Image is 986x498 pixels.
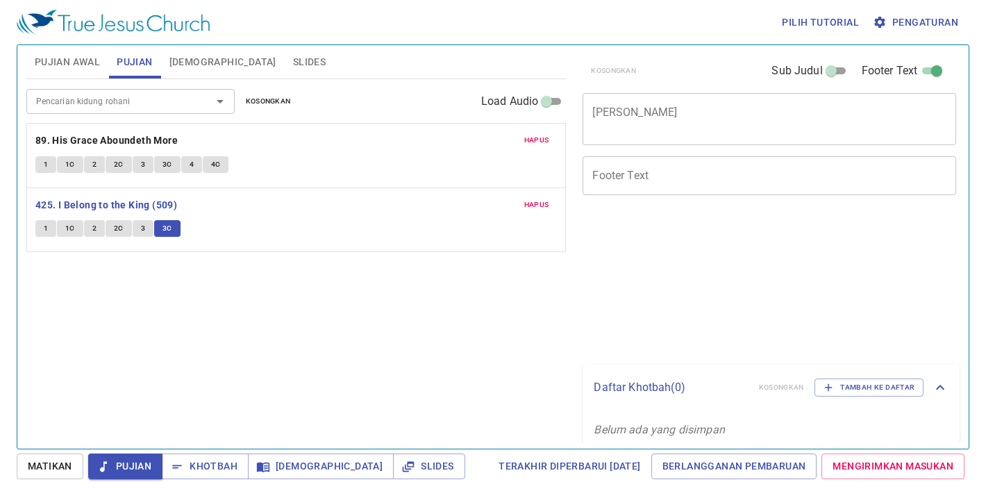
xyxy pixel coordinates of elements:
button: 3 [133,220,153,237]
button: 425. I Belong to the King (509) [35,197,180,214]
span: 4C [211,158,221,171]
span: 2 [92,158,97,171]
button: 1 [35,156,56,173]
span: Terakhir Diperbarui [DATE] [499,458,640,475]
span: 3C [162,222,172,235]
span: 2 [92,222,97,235]
button: Pengaturan [870,10,964,35]
span: 1C [65,222,75,235]
button: 89. His Grace Aboundeth More [35,132,181,149]
span: Tambah ke Daftar [824,381,914,394]
span: Khotbah [173,458,237,475]
a: Mengirimkan Masukan [821,454,964,479]
span: Load Audio [481,93,539,110]
span: Pujian [99,458,151,475]
span: 1 [44,158,48,171]
span: Hapus [524,134,549,147]
button: Matikan [17,454,83,479]
iframe: from-child [577,210,883,359]
button: Tambah ke Daftar [814,379,924,397]
span: 1C [65,158,75,171]
button: 3C [154,156,181,173]
span: Mengirimkan Masukan [833,458,953,475]
b: 89. His Grace Aboundeth More [35,132,178,149]
span: 2C [114,158,124,171]
i: Belum ada yang disimpan [594,423,724,436]
span: Kosongkan [246,95,291,108]
button: Kosongkan [237,93,299,110]
button: 2C [106,156,132,173]
span: 3 [141,222,145,235]
span: 3 [141,158,145,171]
button: [DEMOGRAPHIC_DATA] [248,454,394,479]
span: Slides [404,458,453,475]
button: 2 [84,156,105,173]
button: 4C [203,156,229,173]
button: 1 [35,220,56,237]
span: Hapus [524,199,549,211]
span: [DEMOGRAPHIC_DATA] [259,458,383,475]
button: Slides [393,454,465,479]
span: 3C [162,158,172,171]
span: 1 [44,222,48,235]
button: Hapus [516,197,558,213]
span: Footer Text [862,63,918,79]
button: Hapus [516,132,558,149]
p: Daftar Khotbah ( 0 ) [594,379,747,396]
button: 2 [84,220,105,237]
b: 425. I Belong to the King (509) [35,197,177,214]
button: 3C [154,220,181,237]
button: Khotbah [162,454,249,479]
span: Sub Judul [771,63,822,79]
button: 1C [57,220,83,237]
span: [DEMOGRAPHIC_DATA] [169,53,276,71]
a: Berlangganan Pembaruan [651,454,817,479]
span: 2C [114,222,124,235]
button: Open [210,92,230,111]
span: Berlangganan Pembaruan [662,458,806,475]
button: Pujian [88,454,162,479]
button: 2C [106,220,132,237]
span: Matikan [28,458,72,475]
button: 4 [181,156,202,173]
span: Pengaturan [876,14,958,31]
span: Pujian Awal [35,53,100,71]
span: Pujian [117,53,152,71]
button: 3 [133,156,153,173]
span: Slides [293,53,326,71]
span: 4 [190,158,194,171]
button: 1C [57,156,83,173]
img: True Jesus Church [17,10,210,35]
span: Pilih tutorial [782,14,859,31]
button: Pilih tutorial [776,10,864,35]
div: Daftar Khotbah(0)KosongkanTambah ke Daftar [583,365,960,410]
a: Terakhir Diperbarui [DATE] [493,454,646,479]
